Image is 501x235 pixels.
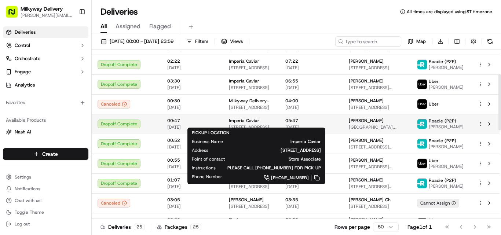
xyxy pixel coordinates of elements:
[416,38,426,45] span: Map
[285,184,337,190] span: [DATE]
[149,22,171,31] span: Flagged
[349,197,391,203] span: [PERSON_NAME] Ch
[61,133,63,139] span: •
[59,161,121,174] a: 💻API Documentation
[3,40,88,51] button: Control
[15,209,44,215] span: Toggle Theme
[229,78,259,84] span: Imperia Caviar
[21,12,73,18] button: [PERSON_NAME][EMAIL_ADDRESS][DOMAIN_NAME]
[190,224,201,230] div: 25
[15,174,31,180] span: Settings
[417,218,427,228] img: uber-new-logo.jpeg
[285,58,337,64] span: 07:22
[65,114,80,120] span: [DATE]
[429,124,464,130] span: [PERSON_NAME]
[417,199,459,208] div: Cannot Assign
[98,100,130,109] button: Canceled
[3,219,88,229] button: Log out
[100,223,145,231] div: Deliveries
[42,150,58,158] span: Create
[167,98,217,104] span: 00:30
[3,3,76,21] button: Milkyway Delivery[PERSON_NAME][EMAIL_ADDRESS][DOMAIN_NAME]
[229,58,259,64] span: Imperia Caviar
[349,124,405,130] span: [GEOGRAPHIC_DATA], [GEOGRAPHIC_DATA], [GEOGRAPHIC_DATA]
[285,124,337,130] span: [DATE]
[62,165,68,170] div: 💻
[183,36,212,47] button: Filters
[349,98,384,104] span: [PERSON_NAME]
[3,97,88,109] div: Favorites
[285,85,337,91] span: [DATE]
[192,147,208,153] span: Address
[167,78,217,84] span: 03:30
[230,38,243,45] span: Views
[417,119,427,129] img: roadie-logo-v2.jpg
[3,66,88,78] button: Engage
[3,26,88,38] a: Deliveries
[15,134,21,140] img: 1736555255976-a54dd68f-1ca7-489b-9aae-adbdc363a1c4
[3,53,88,65] button: Orchestrate
[285,65,337,71] span: [DATE]
[15,142,25,148] span: Fleet
[285,98,337,104] span: 04:00
[429,158,439,164] span: Uber
[349,203,405,209] span: [STREET_ADDRESS]
[134,224,145,230] div: 25
[167,85,217,91] span: [DATE]
[285,197,337,203] span: 03:35
[167,164,217,170] span: [DATE]
[167,137,217,143] span: 00:52
[429,177,456,183] span: Roadie (P2P)
[417,159,427,168] img: uber-new-logo.jpeg
[4,161,59,174] a: 📗Knowledge Base
[15,186,40,192] span: Notifications
[218,36,246,47] button: Views
[3,79,88,91] a: Analytics
[167,217,217,223] span: 05:30
[229,98,274,104] span: Milkyway Delivery App - Dev
[3,139,88,151] button: Fleet
[125,72,134,81] button: Start new chat
[227,165,321,171] span: PLEASE CALL [PHONE_NUMBER] FOR PICK UP
[429,84,464,90] span: [PERSON_NAME]
[429,59,456,65] span: Roadie (P2P)
[417,99,427,109] img: uber-new-logo.jpeg
[3,148,88,160] button: Create
[429,138,456,144] span: Roadie (P2P)
[167,58,217,64] span: 02:22
[229,65,274,71] span: [STREET_ADDRESS]
[15,55,40,62] span: Orchestrate
[15,29,36,36] span: Deliveries
[407,9,492,15] span: All times are displayed using IST timezone
[98,199,130,208] button: Canceled
[61,114,63,120] span: •
[7,165,13,170] div: 📗
[15,70,29,83] img: 4920774857489_3d7f54699973ba98c624_72.jpg
[98,36,177,47] button: [DATE] 00:00 - [DATE] 23:59
[167,184,217,190] span: [DATE]
[167,104,217,110] span: [DATE]
[285,78,337,84] span: 06:55
[220,147,321,153] span: [STREET_ADDRESS]
[15,42,30,49] span: Control
[285,217,337,223] span: 09:00
[21,5,63,12] span: Milkyway Delivery
[6,142,85,148] a: Fleet
[229,104,274,110] span: [STREET_ADDRESS]
[167,124,217,130] span: [DATE]
[285,118,337,124] span: 05:47
[110,38,173,45] span: [DATE] 00:00 - [DATE] 23:59
[23,114,59,120] span: [PERSON_NAME]
[429,183,464,189] span: [PERSON_NAME]
[7,126,19,138] img: Masood Aslam
[3,172,88,182] button: Settings
[19,47,132,55] input: Got a question? Start typing here...
[235,139,321,144] span: Imperia Caviar
[349,65,405,71] span: [STREET_ADDRESS]
[167,144,217,150] span: [DATE]
[429,101,439,107] span: Uber
[407,223,432,231] div: Page 1 of 1
[237,156,321,162] span: Store Associate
